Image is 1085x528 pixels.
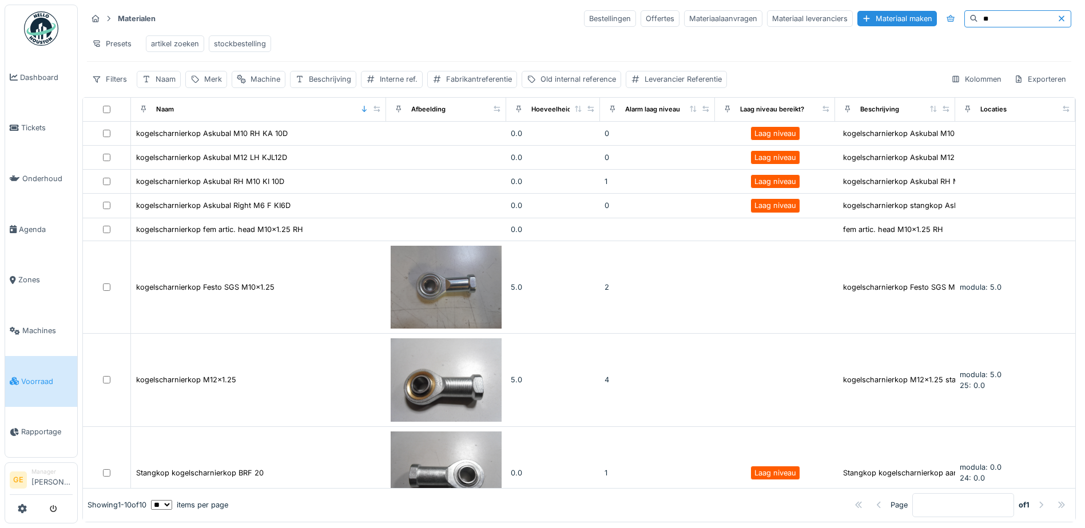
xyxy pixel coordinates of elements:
span: Rapportage [21,426,73,437]
div: stockbestelling [214,38,266,49]
div: kogelscharnierkop Askubal RH M10 KI 10D stangkop [843,176,1026,187]
a: Onderhoud [5,153,77,204]
a: Machines [5,305,77,356]
div: Materiaal leveranciers [767,10,853,27]
div: Beschrijving [309,74,351,85]
div: Naam [156,74,176,85]
div: Offertes [641,10,679,27]
div: Fabrikantreferentie [446,74,512,85]
div: Filters [87,71,132,87]
div: Stangkop kogelscharnierkop BRF 20 [136,467,264,478]
div: Afbeelding [411,105,446,114]
span: Zones [18,274,73,285]
div: items per page [151,499,228,510]
div: 0 [605,128,710,139]
div: Materiaalaanvragen [684,10,762,27]
div: kogelscharnierkop Askubal RH M10 KI 10D [136,176,284,187]
a: Rapportage [5,407,77,458]
div: artikel zoeken [151,38,199,49]
li: GE [10,471,27,489]
div: 5.0 [511,374,595,385]
div: 5.0 [511,282,595,293]
span: 25: 0.0 [960,381,985,390]
div: Leverancier Referentie [645,74,722,85]
a: Dashboard [5,52,77,103]
a: GE Manager[PERSON_NAME] [10,467,73,495]
div: Laag niveau bereikt? [740,105,804,114]
div: 0.0 [511,467,595,478]
span: Machines [22,325,73,336]
div: Beschrijving [860,105,899,114]
li: [PERSON_NAME] [31,467,73,492]
div: Showing 1 - 10 of 10 [88,499,146,510]
div: Old internal reference [540,74,616,85]
div: Page [891,499,908,510]
div: Naam [156,105,174,114]
span: 24: 0.0 [960,474,985,482]
div: Laag niveau [754,200,796,211]
div: 0.0 [511,176,595,187]
div: Bestellingen [584,10,636,27]
div: Laag niveau [754,128,796,139]
span: Voorraad [21,376,73,387]
div: kogelscharnierkop stangkop Askubal Right M6 F KI6D [843,200,1032,211]
div: 4 [605,374,710,385]
div: fem artic. head M10x1.25 RH [843,224,943,235]
div: Machine [251,74,280,85]
div: kogelscharnierkop Askubal M12 LH KJL12D [136,152,287,163]
div: Kolommen [946,71,1007,87]
div: Laag niveau [754,467,796,478]
span: Dashboard [20,72,73,83]
a: Voorraad [5,356,77,407]
img: kogelscharnierkop Festo SGS M10x1.25 [391,246,502,329]
span: modula: 5.0 [960,283,1001,291]
img: Stangkop kogelscharnierkop BRF 20 [391,431,502,514]
div: 0.0 [511,152,595,163]
img: Badge_color-CXgf-gQk.svg [24,11,58,46]
div: Presets [87,35,137,52]
div: kogelscharnierkop fem artic. head M10x1.25 RH [136,224,303,235]
div: Exporteren [1009,71,1071,87]
div: kogelscharnierkop Festo SGS M10x1.25 stangkop [843,282,1016,293]
div: 0 [605,200,710,211]
a: Agenda [5,204,77,255]
span: Onderhoud [22,173,73,184]
div: Laag niveau [754,176,796,187]
strong: of 1 [1019,499,1030,510]
div: kogelscharnierkop Festo SGS M10x1.25 [136,282,275,293]
span: Tickets [21,122,73,133]
div: Merk [204,74,222,85]
div: kogelscharnierkop Askubal M10 RH KA 10D [136,128,288,139]
span: modula: 0.0 [960,463,1001,471]
div: kogelscharnierkop Askubal Right M6 F KI6D [136,200,291,211]
div: kogelscharnierkop Askubal M12 LH KJL12D stangkop [843,152,1029,163]
div: 1 [605,176,710,187]
img: kogelscharnierkop M12x1.25 [391,338,502,421]
div: Manager [31,467,73,476]
div: Locaties [980,105,1007,114]
div: 2 [605,282,710,293]
span: Agenda [19,224,73,235]
div: Hoeveelheid [531,105,571,114]
a: Tickets [5,103,77,154]
div: 0 [605,152,710,163]
div: kogelscharnierkop M12x1.25 [136,374,236,385]
div: Alarm laag niveau [625,105,680,114]
div: Materiaal maken [857,11,937,26]
div: 0.0 [511,200,595,211]
div: 0.0 [511,128,595,139]
div: Interne ref. [380,74,418,85]
div: Stangkop kogelscharnierkop aandrijving doseur. [843,467,1012,478]
a: Zones [5,255,77,306]
span: modula: 5.0 [960,370,1001,379]
div: 1 [605,467,710,478]
div: kogelscharnierkop Askubal M10 RH KA 10D [843,128,995,139]
div: Laag niveau [754,152,796,163]
strong: Materialen [113,13,160,24]
div: 0.0 [511,224,595,235]
div: kogelscharnierkop M12x1.25 stangkop [843,374,978,385]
